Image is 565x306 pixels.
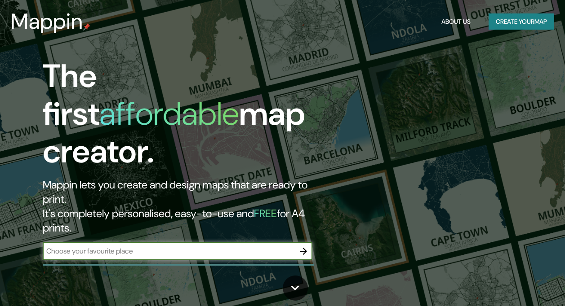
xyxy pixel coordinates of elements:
[83,23,90,31] img: mappin-pin
[43,57,325,178] h1: The first map creator.
[43,246,294,256] input: Choose your favourite place
[99,93,239,135] h1: affordable
[254,206,277,220] h5: FREE
[438,13,474,30] button: About Us
[489,13,554,30] button: Create yourmap
[43,178,325,235] h2: Mappin lets you create and design maps that are ready to print. It's completely personalised, eas...
[11,9,83,34] h3: Mappin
